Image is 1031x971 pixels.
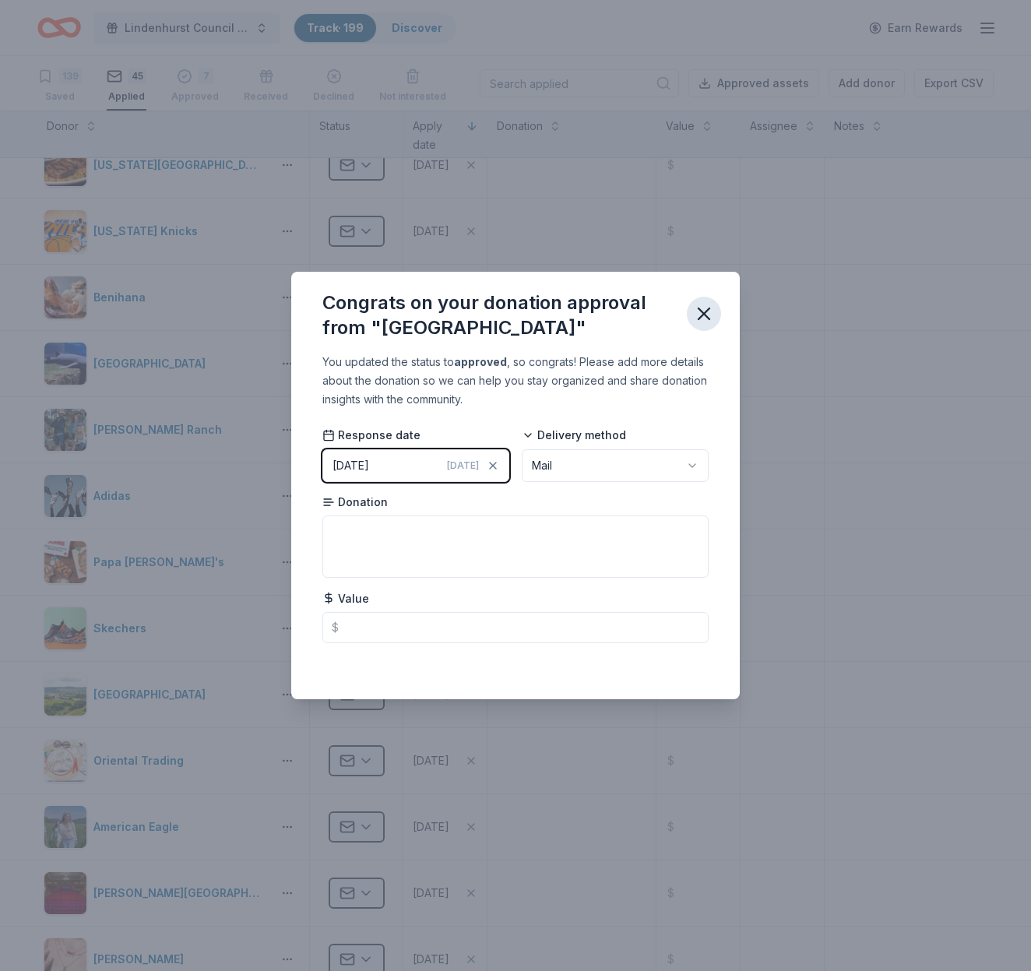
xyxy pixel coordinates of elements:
button: [DATE][DATE] [322,449,509,482]
b: approved [454,355,507,368]
div: Congrats on your donation approval from "[GEOGRAPHIC_DATA]" [322,290,674,340]
span: Value [322,591,369,607]
div: [DATE] [333,456,369,475]
span: Response date [322,427,420,443]
span: Delivery method [522,427,626,443]
span: Donation [322,494,388,510]
span: [DATE] [447,459,479,472]
div: You updated the status to , so congrats! Please add more details about the donation so we can hel... [322,353,709,409]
